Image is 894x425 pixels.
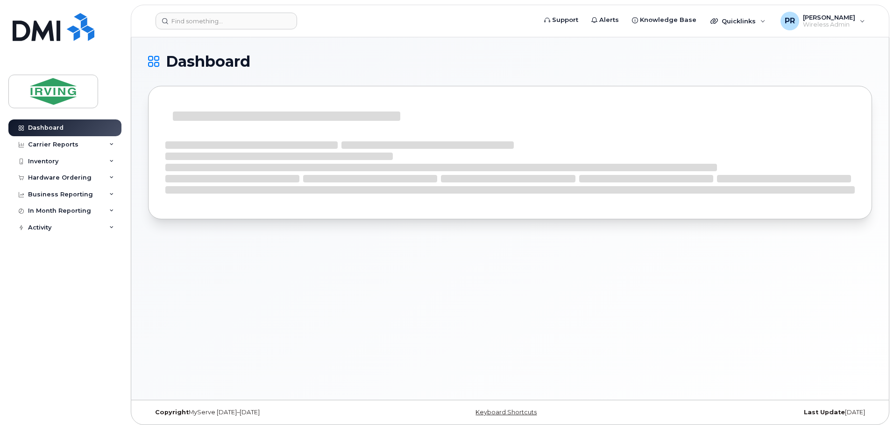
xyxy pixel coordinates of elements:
div: MyServe [DATE]–[DATE] [148,409,390,416]
a: Keyboard Shortcuts [475,409,537,416]
div: [DATE] [631,409,872,416]
span: Dashboard [166,55,250,69]
strong: Last Update [804,409,845,416]
strong: Copyright [155,409,189,416]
